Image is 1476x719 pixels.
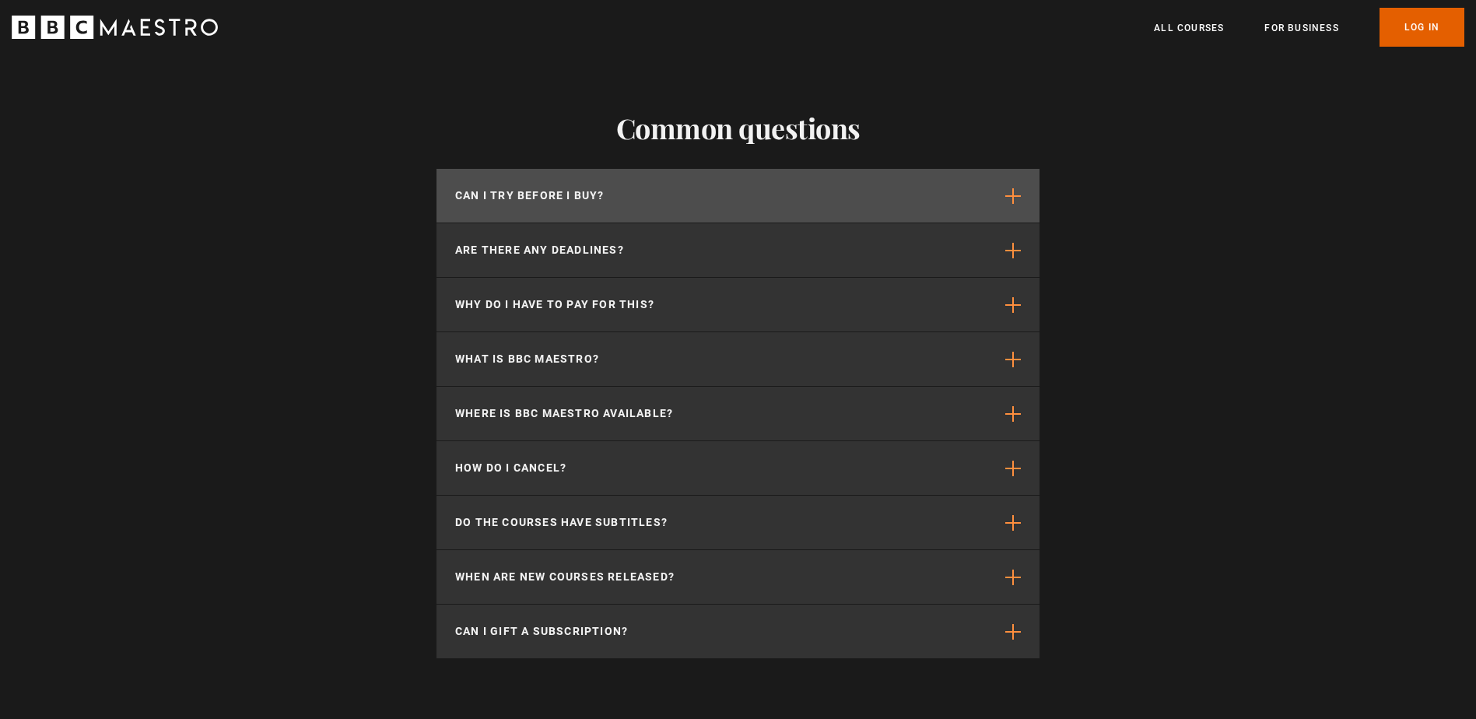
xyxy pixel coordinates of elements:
[455,351,599,367] p: What is BBC Maestro?
[436,387,1040,440] button: Where is BBC Maestro available?
[1264,20,1338,36] a: For business
[436,111,1040,144] h2: Common questions
[436,605,1040,658] button: Can I gift a subscription?
[455,296,654,313] p: Why do I have to pay for this?
[455,623,628,640] p: Can I gift a subscription?
[455,405,673,422] p: Where is BBC Maestro available?
[436,441,1040,495] button: How do I cancel?
[12,16,218,39] svg: BBC Maestro
[1380,8,1464,47] a: Log In
[436,278,1040,331] button: Why do I have to pay for this?
[455,569,675,585] p: When are new courses released?
[1154,20,1224,36] a: All Courses
[455,514,668,531] p: Do the courses have subtitles?
[436,332,1040,386] button: What is BBC Maestro?
[1154,8,1464,47] nav: Primary
[436,550,1040,604] button: When are new courses released?
[455,460,566,476] p: How do I cancel?
[436,496,1040,549] button: Do the courses have subtitles?
[436,169,1040,223] button: Can I try before I buy?
[455,242,624,258] p: Are there any deadlines?
[455,188,605,204] p: Can I try before I buy?
[436,223,1040,277] button: Are there any deadlines?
